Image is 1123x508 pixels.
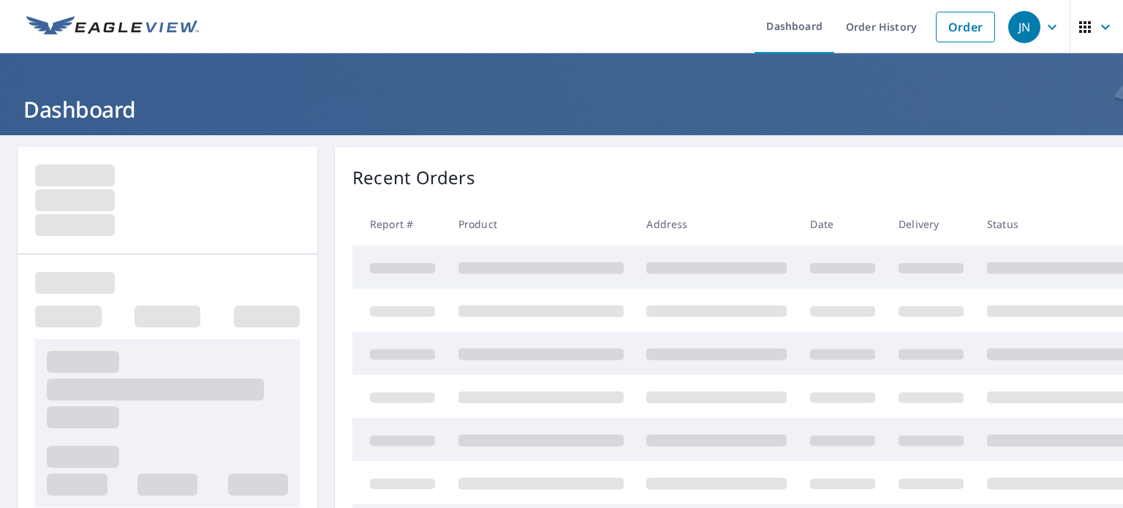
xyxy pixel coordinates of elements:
[26,16,199,38] img: EV Logo
[936,12,995,42] a: Order
[352,202,447,246] th: Report #
[1008,11,1040,43] div: JN
[798,202,887,246] th: Date
[18,94,1105,124] h1: Dashboard
[352,164,475,191] p: Recent Orders
[887,202,975,246] th: Delivery
[635,202,798,246] th: Address
[447,202,635,246] th: Product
